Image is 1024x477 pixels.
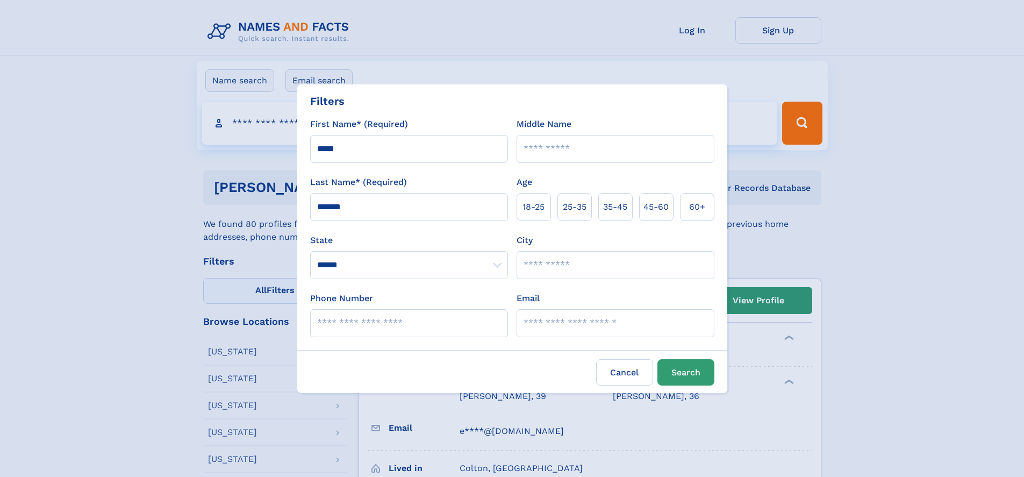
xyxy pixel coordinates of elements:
[310,176,407,189] label: Last Name* (Required)
[657,359,714,386] button: Search
[596,359,653,386] label: Cancel
[517,234,533,247] label: City
[643,201,669,213] span: 45‑60
[310,234,508,247] label: State
[310,93,345,109] div: Filters
[517,118,571,131] label: Middle Name
[310,292,373,305] label: Phone Number
[563,201,586,213] span: 25‑35
[310,118,408,131] label: First Name* (Required)
[517,292,540,305] label: Email
[522,201,545,213] span: 18‑25
[689,201,705,213] span: 60+
[603,201,627,213] span: 35‑45
[517,176,532,189] label: Age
